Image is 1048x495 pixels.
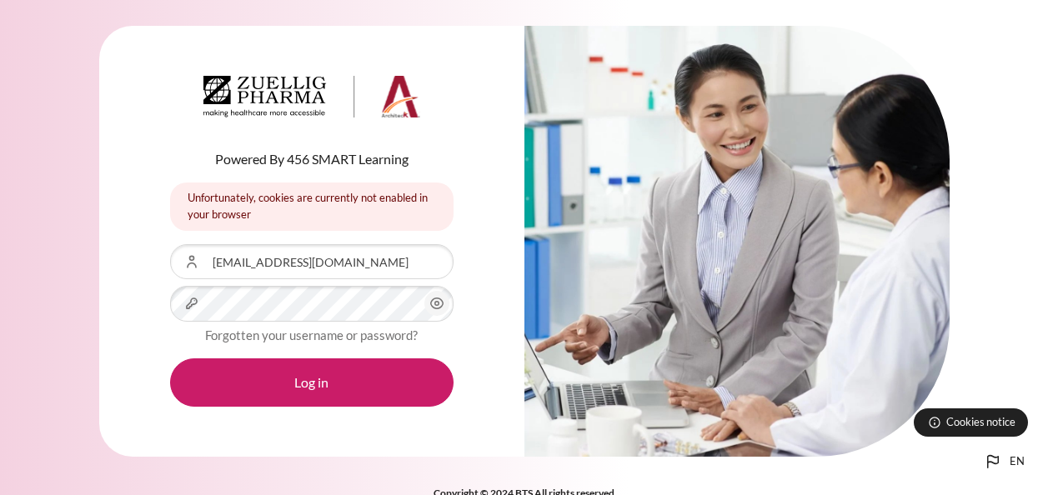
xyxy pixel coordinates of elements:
[170,149,454,169] p: Powered By 456 SMART Learning
[976,445,1031,478] button: Languages
[203,76,420,117] img: Architeck
[914,408,1028,437] button: Cookies notice
[170,182,454,232] div: Unfortunately, cookies are currently not enabled in your browser
[170,244,454,279] input: Username or Email Address
[170,358,454,407] button: Log in
[205,327,418,342] a: Forgotten your username or password?
[946,414,1015,430] span: Cookies notice
[203,76,420,124] a: Architeck
[1010,453,1025,470] span: en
